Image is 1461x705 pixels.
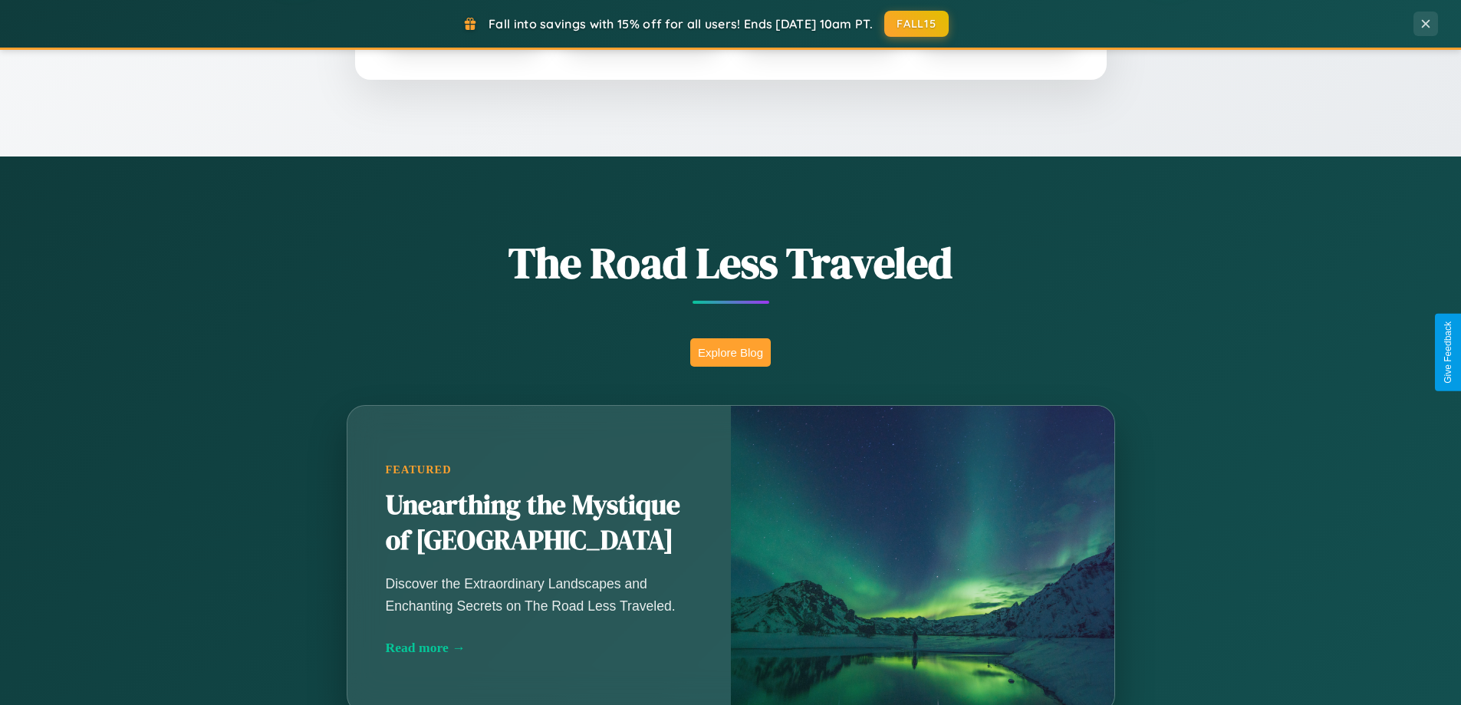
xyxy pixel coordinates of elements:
div: Featured [386,463,693,476]
h2: Unearthing the Mystique of [GEOGRAPHIC_DATA] [386,488,693,558]
h1: The Road Less Traveled [271,233,1191,292]
button: FALL15 [884,11,949,37]
div: Read more → [386,640,693,656]
p: Discover the Extraordinary Landscapes and Enchanting Secrets on The Road Less Traveled. [386,573,693,616]
div: Give Feedback [1443,321,1453,384]
button: Explore Blog [690,338,771,367]
span: Fall into savings with 15% off for all users! Ends [DATE] 10am PT. [489,16,873,31]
